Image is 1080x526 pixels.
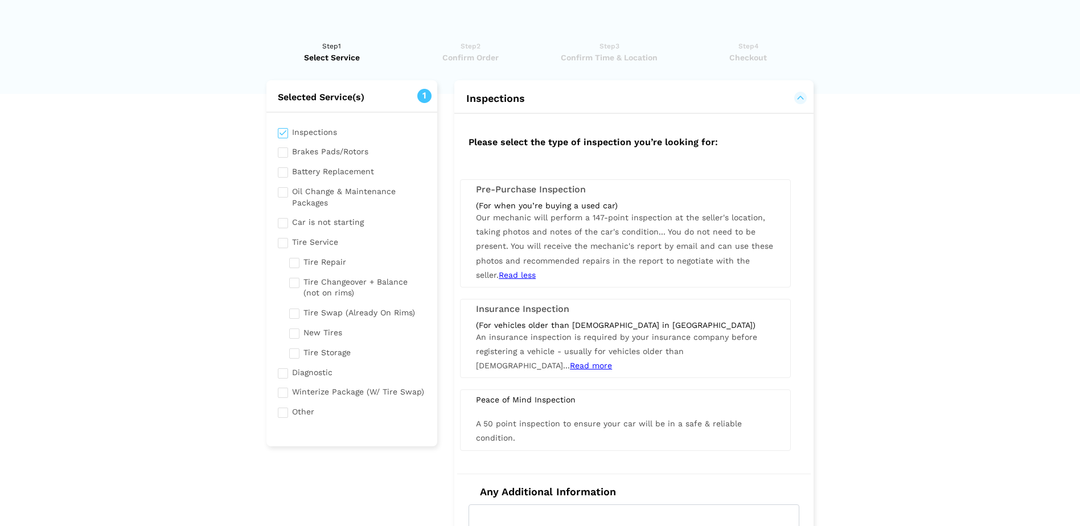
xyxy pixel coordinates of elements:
span: Confirm Time & Location [544,52,675,63]
a: Step1 [266,40,398,63]
span: An insurance inspection is required by your insurance company before registering a vehicle - usua... [476,332,757,370]
h2: Please select the type of inspection you’re looking for: [457,125,811,157]
span: You do not need to be present. You will receive the mechanic's report by email and can use these ... [476,227,773,280]
span: Read more [570,361,612,370]
a: Step2 [405,40,536,63]
h2: Selected Service(s) [266,92,438,103]
a: Step3 [544,40,675,63]
span: Checkout [683,52,814,63]
h4: Any Additional Information [469,486,799,498]
span: Our mechanic will perform a 147-point inspection at the seller's location, taking photos and note... [476,213,773,280]
span: Select Service [266,52,398,63]
span: A 50 point inspection to ensure your car will be in a safe & reliable condition. [476,419,742,442]
h3: Pre-Purchase Inspection [476,184,775,195]
span: Confirm Order [405,52,536,63]
span: 1 [417,89,432,103]
a: Step4 [683,40,814,63]
div: Peace of Mind Inspection [467,394,783,405]
div: (For vehicles older than [DEMOGRAPHIC_DATA] in [GEOGRAPHIC_DATA]) [476,320,775,330]
span: Read less [499,270,536,280]
div: (For when you’re buying a used car) [476,200,775,211]
button: Inspections [466,92,802,105]
h3: Insurance Inspection [476,304,775,314]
